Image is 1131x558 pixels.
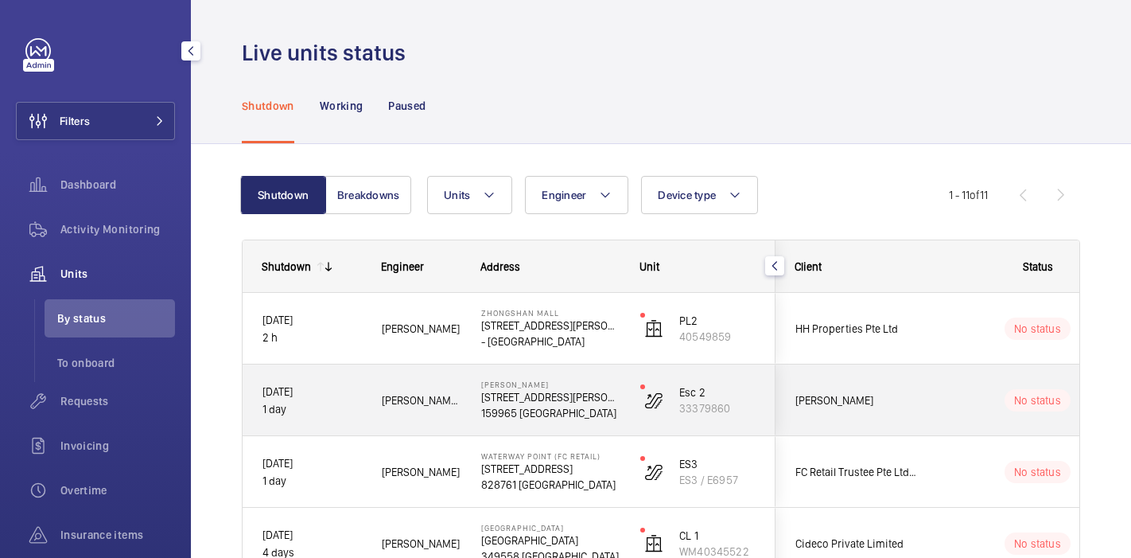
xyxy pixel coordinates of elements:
[679,472,756,488] p: ES3 / E6957
[481,523,620,533] p: [GEOGRAPHIC_DATA]
[481,451,620,461] p: Waterway Point (FC Retail)
[481,389,620,405] p: [STREET_ADDRESS][PERSON_NAME]
[262,400,361,418] p: 1 day
[481,380,620,389] p: [PERSON_NAME]
[60,266,175,282] span: Units
[525,176,628,214] button: Engineer
[325,176,411,214] button: Breakdowns
[679,384,756,400] p: Esc 2
[60,221,175,237] span: Activity Monitoring
[481,461,620,477] p: [STREET_ADDRESS]
[658,189,716,201] span: Device type
[481,318,620,334] p: [STREET_ADDRESS][PERSON_NAME]
[1014,536,1061,552] p: No status
[1023,260,1053,273] span: Status
[60,113,90,129] span: Filters
[262,311,361,329] p: [DATE]
[60,438,175,454] span: Invoicing
[795,463,918,481] span: FC Retail Trustee Pte Ltd (as Trustee Manager of Sapphire Star Trust)
[60,393,175,409] span: Requests
[427,176,512,214] button: Units
[644,391,663,410] img: escalator.svg
[795,260,822,273] span: Client
[262,526,361,544] p: [DATE]
[57,310,175,326] span: By status
[388,98,426,114] p: Paused
[382,535,461,552] span: [PERSON_NAME]
[481,477,620,493] p: 828761 [GEOGRAPHIC_DATA]
[1014,392,1061,408] p: No status
[240,176,326,214] button: Shutdown
[644,534,663,553] img: elevator.svg
[320,98,363,114] p: Working
[679,329,756,345] p: 40549859
[679,528,756,544] p: CL 1
[481,533,620,548] p: [GEOGRAPHIC_DATA]
[481,334,620,349] p: - [GEOGRAPHIC_DATA]
[262,329,361,346] p: 2 h
[970,189,980,201] span: of
[262,383,361,400] p: [DATE]
[382,463,461,481] span: [PERSON_NAME]
[262,472,361,490] p: 1 day
[641,176,758,214] button: Device type
[382,320,461,338] span: [PERSON_NAME]
[262,455,361,472] p: [DATE]
[16,102,175,140] button: Filters
[242,38,415,68] h1: Live units status
[679,400,756,416] p: 33379860
[644,462,663,482] img: escalator.svg
[1014,464,1061,480] p: No status
[1014,321,1061,337] p: No status
[444,189,470,201] span: Units
[679,313,756,329] p: PL2
[481,405,620,421] p: 159965 [GEOGRAPHIC_DATA]
[795,320,918,338] span: HH Properties Pte Ltd
[382,392,461,409] span: [PERSON_NAME] A.
[795,392,918,409] span: [PERSON_NAME]
[679,456,756,472] p: ES3
[262,260,311,273] div: Shutdown
[381,260,424,273] span: Engineer
[481,308,620,318] p: Zhongshan Mall
[949,189,988,201] span: 1 - 11 11
[795,535,918,552] span: Cideco Private Limited
[60,482,175,498] span: Overtime
[242,98,294,114] p: Shutdown
[480,260,520,273] span: Address
[60,177,175,193] span: Dashboard
[542,189,586,201] span: Engineer
[639,260,756,273] div: Unit
[60,527,175,543] span: Insurance items
[644,319,663,338] img: elevator.svg
[57,355,175,371] span: To onboard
